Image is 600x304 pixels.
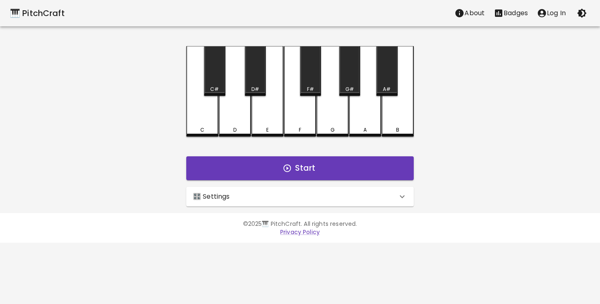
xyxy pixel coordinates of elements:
[464,8,485,18] p: About
[186,156,414,180] button: Start
[532,5,570,21] button: account of current user
[200,126,204,134] div: C
[280,228,320,236] a: Privacy Policy
[363,126,367,134] div: A
[345,86,354,93] div: G#
[210,86,219,93] div: C#
[299,126,301,134] div: F
[504,8,528,18] p: Badges
[266,126,269,134] div: E
[307,86,314,93] div: F#
[63,220,537,228] p: © 2025 🎹 PitchCraft. All rights reserved.
[186,187,414,207] div: 🎛️ Settings
[489,5,532,21] button: Stats
[450,5,489,21] button: About
[396,126,399,134] div: B
[383,86,391,93] div: A#
[233,126,237,134] div: D
[193,192,230,202] p: 🎛️ Settings
[547,8,566,18] p: Log In
[330,126,335,134] div: G
[251,86,259,93] div: D#
[10,7,65,20] a: 🎹 PitchCraft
